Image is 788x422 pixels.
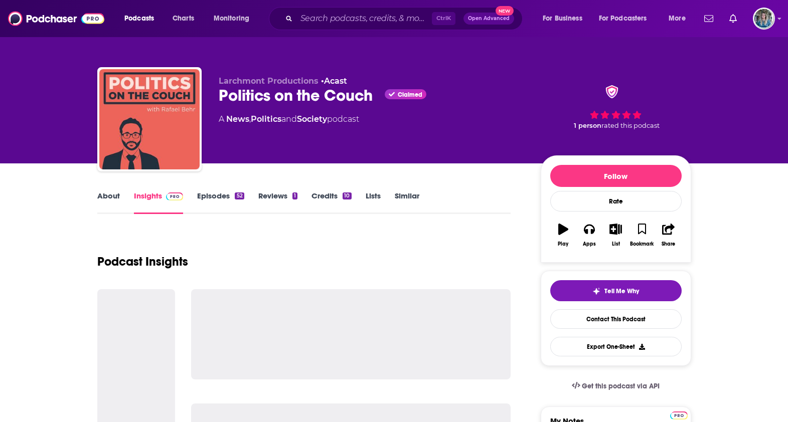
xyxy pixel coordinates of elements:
a: Acast [324,76,347,86]
span: More [669,12,686,26]
div: 52 [235,192,244,199]
a: Society [297,114,327,124]
input: Search podcasts, credits, & more... [296,11,432,27]
a: Show notifications dropdown [725,10,741,27]
a: Reviews1 [258,191,297,214]
a: Show notifications dropdown [700,10,717,27]
a: Politics [251,114,281,124]
img: tell me why sparkle [592,287,600,295]
a: InsightsPodchaser Pro [134,191,184,214]
span: Podcasts [124,12,154,26]
button: Share [655,217,681,253]
a: Credits10 [311,191,351,214]
a: About [97,191,120,214]
button: open menu [536,11,595,27]
div: Bookmark [630,241,654,247]
span: Logged in as EllaDavidson [753,8,775,30]
span: For Business [543,12,582,26]
img: Politics on the Couch [99,69,200,169]
button: open menu [662,11,698,27]
span: rated this podcast [601,122,660,129]
img: User Profile [753,8,775,30]
button: Bookmark [629,217,655,253]
div: List [612,241,620,247]
button: Follow [550,165,682,187]
span: , [249,114,251,124]
a: Contact This Podcast [550,309,682,329]
span: For Podcasters [599,12,647,26]
img: Podchaser - Follow, Share and Rate Podcasts [8,9,104,28]
div: A podcast [219,113,359,125]
button: Play [550,217,576,253]
span: 1 person [574,122,601,129]
div: Apps [583,241,596,247]
button: Export One-Sheet [550,337,682,356]
div: verified Badge 1 personrated this podcast [541,76,691,138]
a: Get this podcast via API [564,374,668,398]
span: Tell Me Why [604,287,639,295]
button: open menu [592,11,662,27]
button: open menu [207,11,262,27]
span: • [321,76,347,86]
span: Ctrl K [432,12,455,25]
span: and [281,114,297,124]
a: News [226,114,249,124]
div: Share [662,241,675,247]
button: List [602,217,628,253]
a: Episodes52 [197,191,244,214]
h1: Podcast Insights [97,254,188,269]
span: Charts [173,12,194,26]
div: 10 [343,192,351,199]
button: tell me why sparkleTell Me Why [550,280,682,301]
button: open menu [117,11,167,27]
img: Podchaser Pro [670,411,688,419]
img: Podchaser Pro [166,192,184,200]
span: Get this podcast via API [582,382,660,390]
span: Monitoring [214,12,249,26]
a: Lists [366,191,381,214]
img: verified Badge [602,85,621,98]
a: Pro website [670,410,688,419]
button: Open AdvancedNew [463,13,514,25]
span: Larchmont Productions [219,76,319,86]
span: Open Advanced [468,16,510,21]
a: Similar [395,191,419,214]
div: Search podcasts, credits, & more... [278,7,532,30]
div: Rate [550,191,682,212]
div: Play [558,241,568,247]
button: Show profile menu [753,8,775,30]
span: New [496,6,514,16]
span: Claimed [398,92,422,97]
a: Charts [166,11,200,27]
button: Apps [576,217,602,253]
div: 1 [292,192,297,199]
